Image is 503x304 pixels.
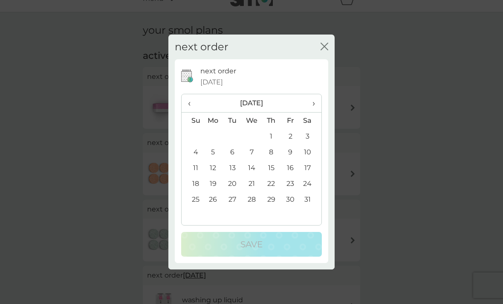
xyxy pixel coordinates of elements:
th: We [242,113,262,129]
td: 15 [262,160,281,176]
td: 7 [242,144,262,160]
td: 8 [262,144,281,160]
td: 21 [242,176,262,191]
td: 27 [223,191,242,207]
h2: next order [175,41,228,53]
td: 13 [223,160,242,176]
td: 26 [203,191,223,207]
td: 10 [300,144,321,160]
p: Save [240,237,263,251]
td: 16 [281,160,300,176]
span: ‹ [188,94,197,112]
td: 29 [262,191,281,207]
td: 3 [300,128,321,144]
td: 18 [182,176,203,191]
p: next order [200,66,236,77]
span: › [306,94,315,112]
th: Fr [281,113,300,129]
td: 20 [223,176,242,191]
td: 31 [300,191,321,207]
td: 11 [182,160,203,176]
td: 30 [281,191,300,207]
td: 17 [300,160,321,176]
td: 14 [242,160,262,176]
button: close [321,43,328,52]
td: 12 [203,160,223,176]
th: Tu [223,113,242,129]
th: Mo [203,113,223,129]
td: 1 [262,128,281,144]
th: Th [262,113,281,129]
td: 28 [242,191,262,207]
td: 2 [281,128,300,144]
td: 9 [281,144,300,160]
td: 22 [262,176,281,191]
td: 25 [182,191,203,207]
td: 6 [223,144,242,160]
button: Save [181,232,322,257]
th: Sa [300,113,321,129]
td: 19 [203,176,223,191]
td: 5 [203,144,223,160]
td: 24 [300,176,321,191]
th: [DATE] [203,94,300,113]
td: 23 [281,176,300,191]
span: [DATE] [200,77,223,88]
th: Su [182,113,203,129]
td: 4 [182,144,203,160]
